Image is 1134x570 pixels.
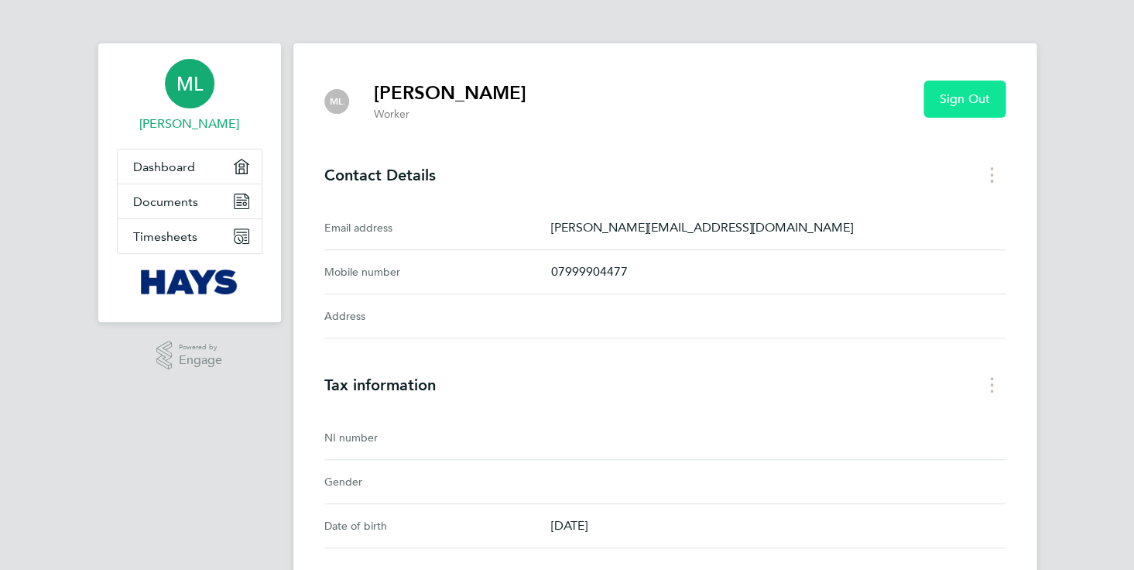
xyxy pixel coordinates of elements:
span: ML [330,96,343,107]
a: Powered byEngage [156,341,222,370]
a: ML[PERSON_NAME] [117,59,262,133]
h3: Tax information [324,376,1006,394]
button: Contact Details menu [978,163,1006,187]
button: Tax information menu [978,373,1006,397]
span: ML [176,74,203,94]
a: Documents [118,184,262,218]
p: [DATE] [551,517,1006,535]
a: Go to home page [117,270,262,294]
span: Powered by [179,341,222,354]
img: hays-logo-retina.png [141,270,238,294]
p: [PERSON_NAME][EMAIL_ADDRESS][DOMAIN_NAME] [551,218,1006,237]
div: Address [324,307,551,325]
p: Worker [374,107,526,122]
p: 07999904477 [551,263,1006,281]
span: Martynas Lukosius [117,115,262,133]
h2: [PERSON_NAME] [374,81,526,105]
div: Gender [324,472,551,491]
span: Timesheets [133,229,197,244]
div: Email address [324,218,551,237]
span: Documents [133,194,198,209]
span: Sign Out [939,91,989,107]
button: Sign Out [923,81,1005,118]
h3: Contact Details [324,166,1006,184]
a: Dashboard [118,149,262,184]
div: Martynas Lukosius [324,89,349,114]
span: Engage [179,354,222,367]
a: Timesheets [118,219,262,253]
span: Dashboard [133,160,195,174]
nav: Main navigation [98,43,281,322]
div: NI number [324,428,551,447]
div: Date of birth [324,517,551,535]
div: Mobile number [324,263,551,281]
